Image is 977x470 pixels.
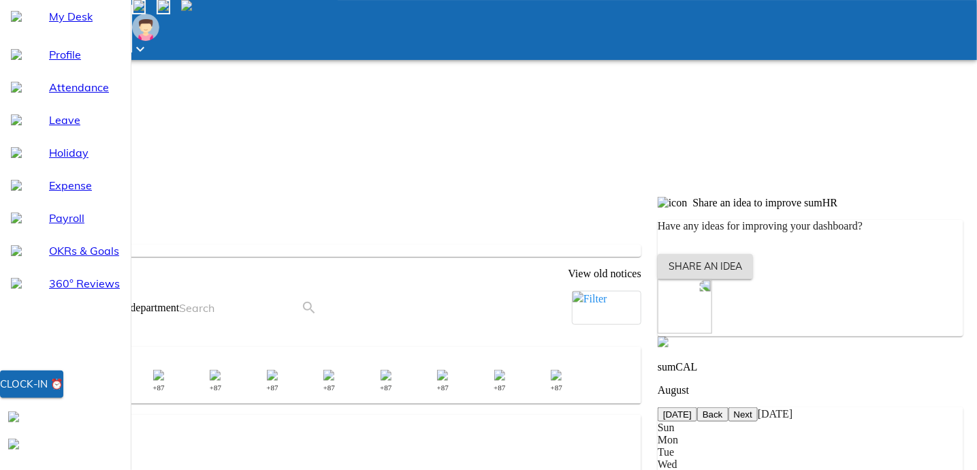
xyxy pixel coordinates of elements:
[437,370,448,381] img: defaultEmp.0e2b4d71.svg
[658,220,963,232] p: Have any ideas for improving your dashboard?
[153,370,164,381] img: defaultEmp.0e2b4d71.svg
[138,383,179,392] div: + 87
[195,370,236,411] div: Ajithkumar S
[758,408,793,420] span: [DATE]
[658,197,688,209] img: icon
[22,221,641,234] p: Noticeboard
[658,279,712,334] img: no-ideas.ff7b33e5.svg
[551,370,562,381] img: defaultEmp.0e2b4d71.svg
[210,370,221,381] img: defaultEmp.0e2b4d71.svg
[132,14,159,41] img: Employee
[195,383,236,392] div: + 87
[583,293,607,304] span: Filter
[179,297,301,319] input: Search
[422,370,463,411] div: Aravindan M
[267,370,278,381] img: defaultEmp.0e2b4d71.svg
[22,268,641,280] p: View old notices
[536,370,577,411] div: Arockia Vennila S
[49,112,120,128] span: Leave
[658,407,697,422] button: [DATE]
[669,258,742,275] span: Share an idea
[25,415,641,427] p: Clocked-out
[536,383,577,392] div: + 87
[658,361,963,373] p: sumCAL
[658,458,677,470] span: Wed
[658,336,669,347] img: sumcal-outline-16px.c054fbe6.svg
[658,434,678,445] span: Mon
[658,384,963,396] p: August
[366,370,406,411] div: Amirthavarsinipriya A
[658,254,753,279] button: Share an idea
[479,383,520,392] div: + 87
[422,383,463,392] div: + 87
[479,370,520,411] div: Arijit Sur
[728,407,758,422] button: Next
[658,446,674,458] span: Tue
[308,383,349,392] div: + 87
[323,370,334,381] img: defaultEmp.0e2b4d71.svg
[252,370,293,411] div: Akansh Bharad
[494,370,505,381] img: defaultEmp.0e2b4d71.svg
[381,370,391,381] img: defaultEmp.0e2b4d71.svg
[22,245,641,257] p: No new notices
[366,383,406,392] div: + 87
[138,370,179,411] div: Agana Priya Duraisamy
[693,197,838,208] span: Share an idea to improve sumHR
[25,347,641,359] p: Not clocked-in yet
[658,422,675,433] span: Sun
[252,383,293,392] div: + 87
[573,292,583,302] img: filter-outline-b-16px.66809d26.svg
[308,370,349,411] div: Akash C P
[697,407,728,422] button: Back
